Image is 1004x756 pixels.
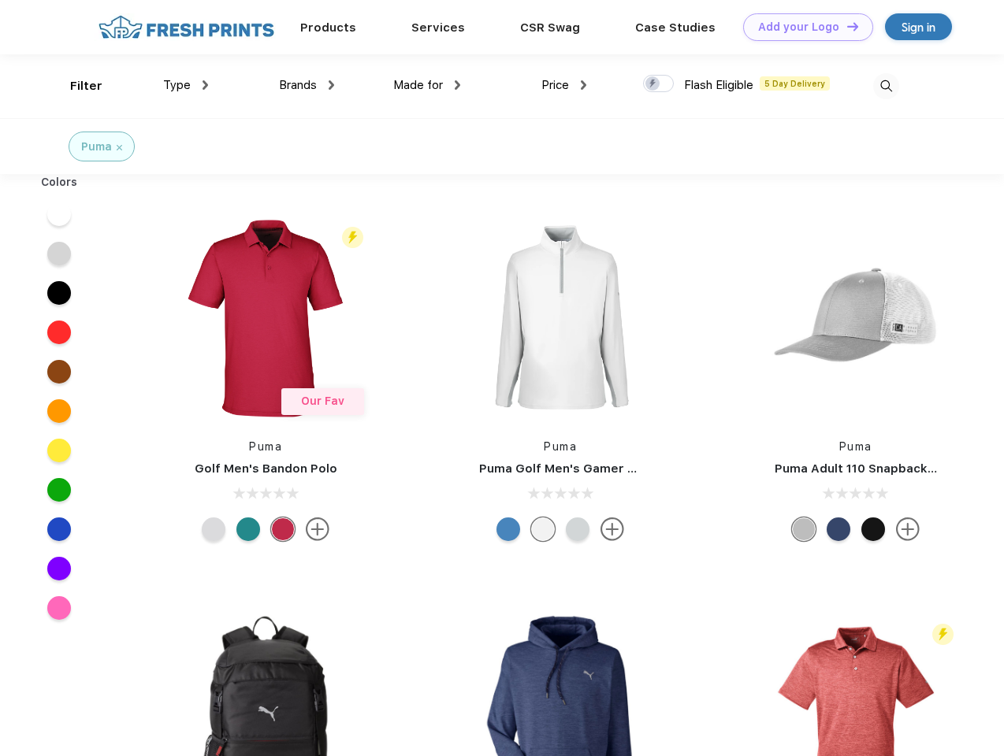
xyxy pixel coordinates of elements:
a: Golf Men's Bandon Polo [195,461,337,476]
img: flash_active_toggle.svg [932,624,954,645]
img: func=resize&h=266 [456,213,665,423]
div: Peacoat with Qut Shd [827,517,850,541]
img: dropdown.png [203,80,208,90]
img: DT [847,22,858,31]
a: Puma [249,440,282,453]
a: CSR Swag [520,20,580,35]
div: Quarry with Brt Whit [792,517,816,541]
a: Products [300,20,356,35]
span: Our Fav [301,395,344,407]
img: more.svg [306,517,329,541]
div: Green Lagoon [236,517,260,541]
a: Sign in [885,13,952,40]
div: Add your Logo [758,20,839,34]
img: filter_cancel.svg [117,145,122,150]
img: dropdown.png [455,80,460,90]
img: func=resize&h=266 [161,213,370,423]
span: 5 Day Delivery [760,76,830,91]
span: Brands [279,78,317,92]
span: Price [541,78,569,92]
span: Type [163,78,191,92]
span: Flash Eligible [684,78,753,92]
a: Services [411,20,465,35]
div: Bright White [531,517,555,541]
img: desktop_search.svg [873,73,899,99]
div: Puma [81,139,112,155]
div: High Rise [202,517,225,541]
div: Filter [70,77,102,95]
div: Bright Cobalt [496,517,520,541]
a: Puma [839,440,872,453]
img: dropdown.png [329,80,334,90]
img: fo%20logo%202.webp [94,13,279,41]
div: High Rise [566,517,589,541]
img: dropdown.png [581,80,586,90]
img: flash_active_toggle.svg [342,227,363,248]
div: Ski Patrol [271,517,295,541]
div: Colors [29,174,90,191]
a: Puma [544,440,577,453]
img: func=resize&h=266 [751,213,961,423]
div: Pma Blk with Pma Blk [861,517,885,541]
img: more.svg [896,517,920,541]
span: Made for [393,78,443,92]
a: Puma Golf Men's Gamer Golf Quarter-Zip [479,461,728,476]
div: Sign in [902,18,935,36]
img: more.svg [601,517,624,541]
